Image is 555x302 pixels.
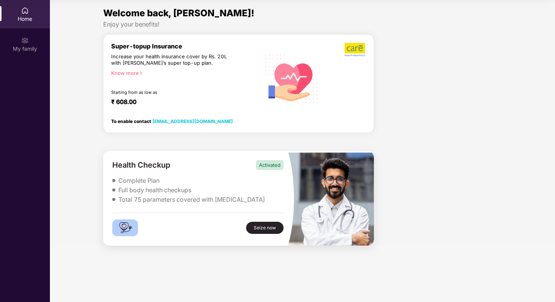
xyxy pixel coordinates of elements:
div: Activated [256,160,284,170]
img: b5dec4f62d2307b9de63beb79f102df3.png [344,42,366,57]
div: Increase your health insurance cover by Rs. 20L with [PERSON_NAME]’s super top-up plan. [111,53,227,67]
div: Super-topup Insurance [111,42,260,50]
img: health_checkup.png [112,219,138,237]
img: Health_Checkup.png [287,151,374,246]
div: To enable contact [111,118,233,124]
img: svg+xml;base64,PHN2ZyBpZD0iSG9tZSIgeG1sbnM9Imh0dHA6Ly93d3cudzMub3JnLzIwMDAvc3ZnIiB3aWR0aD0iMjAiIG... [21,7,29,14]
div: Starting from as low as [111,90,228,95]
span: right [139,71,143,75]
span: Welcome back, [PERSON_NAME]! [103,8,254,19]
img: svg+xml;base64,PHN2ZyB3aWR0aD0iMjAiIGhlaWdodD0iMjAiIHZpZXdCb3g9IjAgMCAyMCAyMCIgZmlsbD0ibm9uZSIgeG... [21,37,29,44]
img: svg+xml;base64,PHN2ZyB4bWxucz0iaHR0cDovL3d3dy53My5vcmcvMjAwMC9zdmciIHhtbG5zOnhsaW5rPSJodHRwOi8vd3... [260,46,324,111]
div: ₹ 608.00 [111,98,252,107]
div: Complete Plan [118,177,160,185]
div: Health Checkup [112,160,170,170]
div: Full body health checkups [118,186,191,194]
a: [EMAIL_ADDRESS][DOMAIN_NAME] [152,118,233,124]
div: Know more [111,70,255,75]
div: Total 75 parameters covered with [MEDICAL_DATA] [118,196,265,204]
div: Seize now [246,222,284,234]
div: Enjoy your benefits! [103,20,502,28]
